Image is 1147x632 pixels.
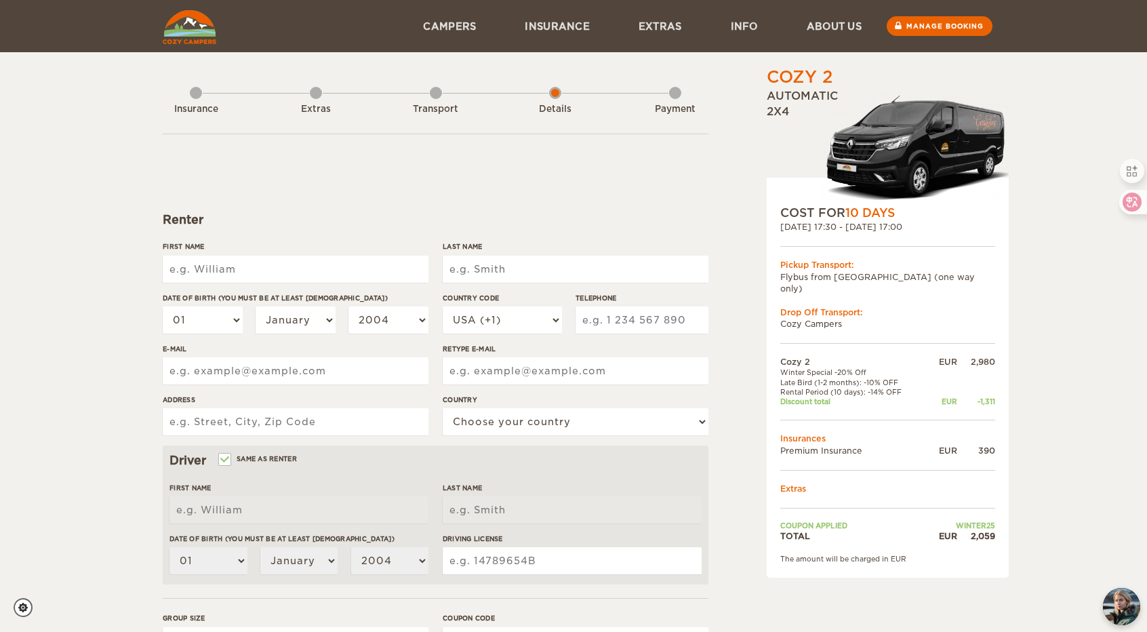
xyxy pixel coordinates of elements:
input: e.g. example@example.com [163,357,428,384]
div: Transport [399,103,473,116]
div: Insurance [159,103,233,116]
div: Payment [638,103,712,116]
label: Coupon code [443,613,708,623]
div: Automatic 2x4 [767,89,1009,205]
div: -1,311 [957,397,995,406]
label: Same as renter [220,452,297,465]
input: e.g. 1 234 567 890 [576,307,708,334]
input: e.g. William [163,256,428,283]
label: Date of birth (You must be at least [DEMOGRAPHIC_DATA]) [169,534,428,544]
a: Manage booking [887,16,992,36]
div: Cozy 2 [767,66,832,89]
div: EUR [927,356,957,368]
div: Drop Off Transport: [780,307,995,318]
input: Same as renter [220,456,228,465]
div: EUR [927,530,957,542]
td: Flybus from [GEOGRAPHIC_DATA] (one way only) [780,271,995,294]
div: EUR [927,445,957,456]
div: Extras [279,103,353,116]
label: Address [163,395,428,405]
td: Premium Insurance [780,445,927,456]
input: e.g. Street, City, Zip Code [163,408,428,435]
div: The amount will be charged in EUR [780,554,995,564]
label: First Name [169,483,428,493]
div: 2,059 [957,530,995,542]
span: 10 Days [845,206,895,220]
div: Driver [169,452,702,469]
label: Date of birth (You must be at least [DEMOGRAPHIC_DATA]) [163,293,428,303]
label: Country [443,395,708,405]
label: E-mail [163,344,428,354]
label: Last Name [443,483,702,493]
label: Telephone [576,293,708,303]
button: chat-button [1103,588,1140,625]
div: Renter [163,212,708,228]
div: COST FOR [780,205,995,221]
label: Driving License [443,534,702,544]
td: Cozy 2 [780,356,927,368]
td: Discount total [780,397,927,406]
td: Rental Period (10 days): -14% OFF [780,387,927,397]
label: Country Code [443,293,562,303]
div: [DATE] 17:30 - [DATE] 17:00 [780,221,995,233]
td: Coupon applied [780,521,927,530]
label: Group size [163,613,428,623]
a: Cookie settings [14,598,41,617]
input: e.g. example@example.com [443,357,708,384]
label: First Name [163,241,428,252]
input: e.g. Smith [443,256,708,283]
div: 2,980 [957,356,995,368]
label: Last Name [443,241,708,252]
td: Winter Special -20% Off [780,368,927,377]
td: Late Bird (1-2 months): -10% OFF [780,378,927,387]
td: TOTAL [780,530,927,542]
div: Pickup Transport: [780,259,995,271]
img: Freyja at Cozy Campers [1103,588,1140,625]
td: Extras [780,483,995,494]
td: WINTER25 [927,521,995,530]
label: Retype E-mail [443,344,708,354]
input: e.g. Smith [443,496,702,524]
img: Cozy Campers [163,10,216,44]
div: EUR [927,397,957,406]
input: e.g. William [169,496,428,524]
img: Langur-m-c-logo-2.png [821,93,1009,205]
div: 390 [957,445,995,456]
div: Details [518,103,592,116]
td: Cozy Campers [780,318,995,330]
input: e.g. 14789654B [443,547,702,574]
td: Insurances [780,433,995,444]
